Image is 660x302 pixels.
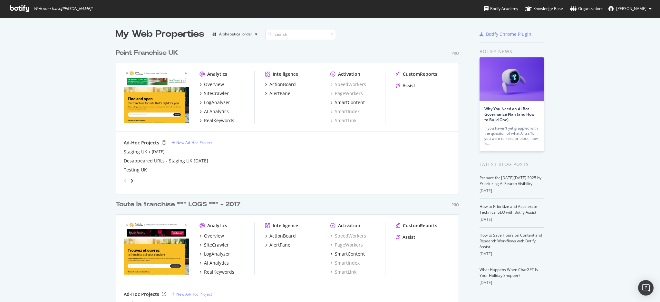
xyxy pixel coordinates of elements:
a: SpeedWorkers [330,233,366,239]
a: SmartContent [330,251,365,257]
div: Ad-Hoc Projects [124,291,159,297]
button: [PERSON_NAME] [603,4,657,14]
a: ActionBoard [265,233,296,239]
a: SmartIndex [330,108,360,115]
a: Why You Need an AI Bot Governance Plan (and How to Build One) [484,106,535,122]
div: Toute la franchise *** LOGS *** - 2017 [116,200,240,209]
a: LogAnalyzer [199,251,230,257]
a: SpeedWorkers [330,81,366,88]
a: Staging UK [124,149,147,155]
input: Search [265,29,336,40]
div: Knowledge Base [525,5,563,12]
div: RealKeywords [204,117,234,124]
div: Intelligence [273,222,298,229]
a: Prepare for [DATE][DATE] 2025 by Prioritizing AI Search Visibility [480,175,541,186]
div: [DATE] [480,251,544,257]
a: CustomReports [396,71,437,77]
a: SiteCrawler [199,90,229,97]
img: Why You Need an AI Bot Governance Plan (and How to Build One) [480,57,544,101]
button: Alphabetical order [209,29,260,39]
div: AlertPanel [269,242,292,248]
a: How to Prioritize and Accelerate Technical SEO with Botify Assist [480,204,537,215]
div: LogAnalyzer [204,251,230,257]
div: If you haven’t yet grappled with the question of what AI traffic you want to keep or block, now is… [484,126,539,146]
div: Open Intercom Messenger [638,280,654,296]
a: AlertPanel [265,242,292,248]
div: SiteCrawler [204,242,229,248]
div: [DATE] [480,217,544,222]
img: toute-la-franchise.com [124,222,189,275]
div: Assist [403,234,415,240]
a: AlertPanel [265,90,292,97]
div: [DATE] [480,280,544,286]
div: Analytics [207,71,227,77]
a: SmartLink [330,269,356,275]
div: Point Franchise UK [116,48,178,58]
a: What Happens When ChatGPT Is Your Holiday Shopper? [480,267,538,278]
a: SmartIndex [330,260,360,266]
div: My Web Properties [116,28,204,41]
div: LogAnalyzer [204,99,230,106]
div: Pro [451,202,459,208]
div: Ad-Hoc Projects [124,140,159,146]
a: CustomReports [396,222,437,229]
a: RealKeywords [199,117,234,124]
a: Toute la franchise *** LOGS *** - 2017 [116,200,243,209]
a: Assist [396,83,415,89]
div: ActionBoard [269,233,296,239]
span: Gwendoline Barreau [616,6,646,11]
a: AI Analytics [199,260,229,266]
img: pointfranchise.co.uk [124,71,189,123]
div: Botify Chrome Plugin [486,31,531,37]
div: Alphabetical order [219,32,252,36]
div: [DATE] [480,188,544,194]
div: Assist [403,83,415,89]
a: Point Franchise UK [116,48,180,58]
a: Botify Chrome Plugin [480,31,531,37]
a: Desappeared URLs - Staging UK [DATE] [124,158,208,164]
a: LogAnalyzer [199,99,230,106]
div: Organizations [570,5,603,12]
a: Overview [199,81,224,88]
div: SiteCrawler [204,90,229,97]
a: How to Save Hours on Content and Research Workflows with Botify Assist [480,232,542,249]
div: ActionBoard [269,81,296,88]
div: CustomReports [403,71,437,77]
div: angle-right [130,178,134,184]
div: New Ad-Hoc Project [176,291,212,297]
a: Testing UK [124,167,147,173]
div: RealKeywords [204,269,234,275]
a: PageWorkers [330,90,363,97]
a: SiteCrawler [199,242,229,248]
div: Analytics [207,222,227,229]
a: New Ad-Hoc Project [171,291,212,297]
div: Activation [338,222,360,229]
a: [DATE] [152,149,164,154]
div: SmartContent [335,251,365,257]
a: New Ad-Hoc Project [171,140,212,145]
a: SmartLink [330,117,356,124]
div: Latest Blog Posts [480,161,544,168]
a: Overview [199,233,224,239]
div: SmartContent [335,99,365,106]
div: Pro [451,51,459,56]
a: PageWorkers [330,242,363,248]
div: AI Analytics [204,108,229,115]
a: ActionBoard [265,81,296,88]
div: Botify Academy [484,5,518,12]
a: RealKeywords [199,269,234,275]
div: angle-left [121,176,130,186]
div: Activation [338,71,360,77]
span: Welcome back, [PERSON_NAME] ! [34,6,92,11]
div: AlertPanel [269,90,292,97]
div: CustomReports [403,222,437,229]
